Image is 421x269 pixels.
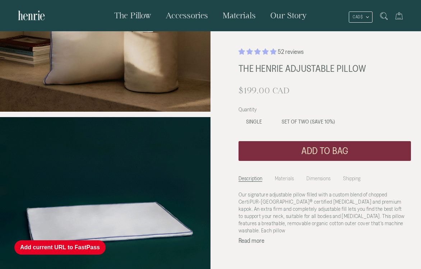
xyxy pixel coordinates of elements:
[239,191,406,234] p: Our signature adjustable pillow filled with a custom blend of chopped CertiPUR-[GEOGRAPHIC_DATA] ...
[270,11,307,20] span: Our Story
[114,11,151,20] span: The Pillow
[246,119,262,125] span: Single
[239,237,264,244] button: Read more
[282,119,335,125] span: Set of Two (SAVE 10%)
[239,48,278,55] span: 4.87 stars
[239,172,262,182] li: Description
[239,61,386,76] h1: The Henrie Adjustable Pillow
[18,7,45,24] img: Henrie
[306,172,330,182] li: Dimensions
[14,240,106,255] button: Add current URL to FastPass
[166,11,208,20] span: Accessories
[349,11,373,23] button: CAD $
[239,141,411,161] button: Add to bag
[239,106,259,112] span: Quantity
[278,48,304,55] span: 52 reviews
[239,86,290,95] span: $199.00 CAD
[275,172,294,182] li: Materials
[222,11,256,20] span: Materials
[343,172,361,182] li: Shipping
